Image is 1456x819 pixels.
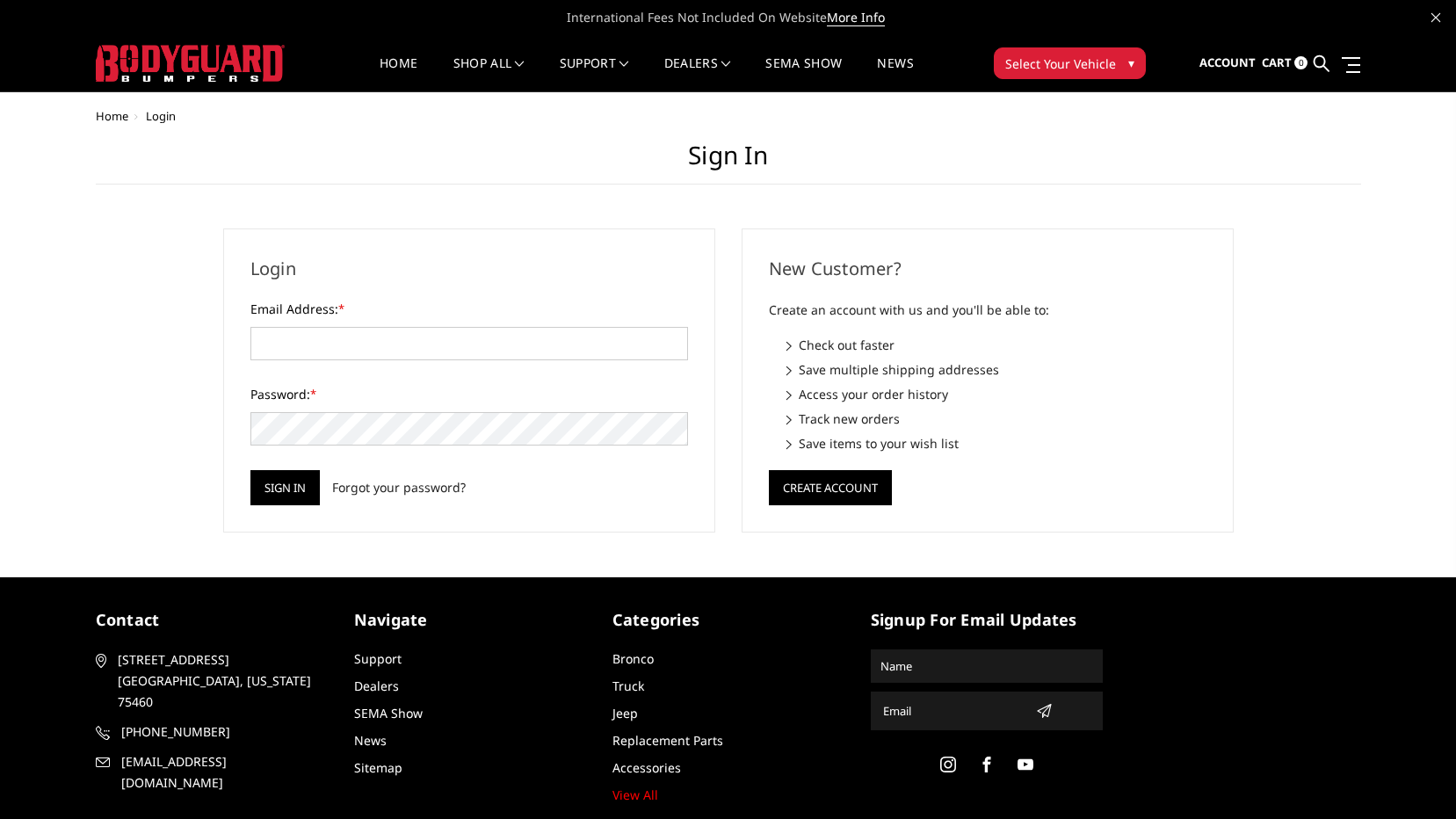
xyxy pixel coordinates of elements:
[146,108,176,124] span: Login
[769,470,892,505] button: Create Account
[96,721,328,743] a: [PHONE_NUMBER]
[354,608,586,632] h5: Navigate
[612,786,658,803] a: View All
[786,409,1206,428] li: Track new orders
[612,759,681,776] a: Accessories
[786,360,1206,379] li: Save multiple shipping addresses
[612,705,638,721] a: Jeep
[354,759,402,776] a: Sitemap
[380,57,417,91] a: Home
[354,732,387,749] a: News
[769,477,892,494] a: Create Account
[1005,54,1116,73] span: Select Your Vehicle
[612,608,844,632] h5: Categories
[769,256,1206,282] h2: New Customer?
[354,650,402,667] a: Support
[612,732,723,749] a: Replacement Parts
[786,434,1206,453] li: Save items to your wish list
[769,300,1206,321] p: Create an account with us and you'll be able to:
[118,649,322,713] span: [STREET_ADDRESS] [GEOGRAPHIC_DATA], [US_STATE] 75460
[96,141,1361,185] h1: Sign in
[250,256,688,282] h2: Login
[1262,54,1292,70] span: Cart
[250,300,688,318] label: Email Address:
[96,608,328,632] h5: contact
[827,9,885,26] a: More Info
[871,608,1103,632] h5: signup for email updates
[96,45,285,82] img: BODYGUARD BUMPERS
[96,751,328,794] a: [EMAIL_ADDRESS][DOMAIN_NAME]
[1262,40,1308,87] a: Cart 0
[560,57,629,91] a: Support
[250,385,688,403] label: Password:
[877,57,913,91] a: News
[612,678,644,694] a: Truck
[250,470,320,505] input: Sign in
[873,652,1100,680] input: Name
[786,336,1206,354] li: Check out faster
[664,57,731,91] a: Dealers
[1128,54,1134,72] span: ▾
[1294,56,1308,69] span: 0
[786,385,1206,403] li: Access your order history
[994,47,1146,79] button: Select Your Vehicle
[332,478,466,496] a: Forgot your password?
[354,705,423,721] a: SEMA Show
[765,57,842,91] a: SEMA Show
[612,650,654,667] a: Bronco
[1199,40,1256,87] a: Account
[1199,54,1256,70] span: Account
[876,697,1029,725] input: Email
[354,678,399,694] a: Dealers
[96,108,128,124] a: Home
[121,751,325,794] span: [EMAIL_ADDRESS][DOMAIN_NAME]
[121,721,325,743] span: [PHONE_NUMBER]
[453,57,525,91] a: shop all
